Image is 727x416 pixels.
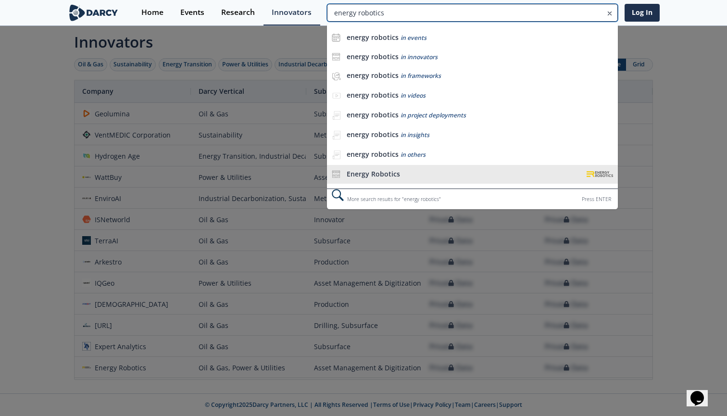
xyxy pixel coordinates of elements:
span: in events [401,34,426,42]
span: in frameworks [401,72,441,80]
span: in videos [401,91,426,100]
img: icon [332,33,340,42]
b: energy robotics [347,33,399,42]
div: Innovators [272,9,312,16]
b: energy robotics [347,71,399,80]
div: More search results for " energy robotics " [327,189,618,209]
b: energy robotics [347,150,399,159]
b: energy robotics [347,110,399,119]
span: in insights [401,131,429,139]
div: Home [141,9,163,16]
div: Events [180,9,204,16]
img: Energy Robotics [587,171,613,177]
span: in others [401,151,426,159]
img: icon [332,170,340,178]
div: Energy Robotics [347,170,581,178]
img: logo-wide.svg [67,4,120,21]
img: icon [332,52,340,61]
b: energy robotics [347,130,399,139]
div: Press ENTER [582,194,611,204]
b: energy robotics [347,52,399,61]
b: energy robotics [347,90,399,100]
div: Research [221,9,255,16]
span: in innovators [401,53,438,61]
input: Advanced Search [327,4,618,22]
a: Log In [625,4,660,22]
iframe: chat widget [687,378,717,406]
span: in project deployments [401,111,466,119]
